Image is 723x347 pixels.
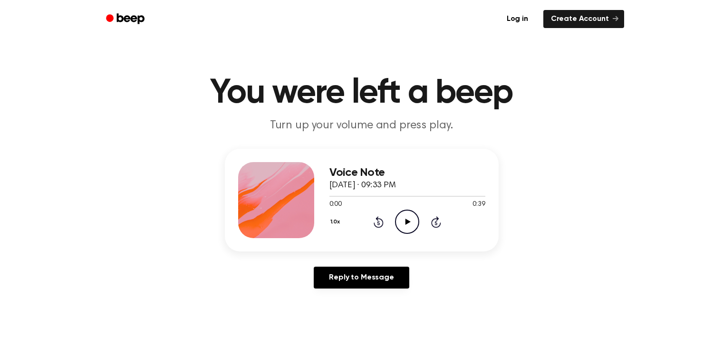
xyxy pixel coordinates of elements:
h3: Voice Note [329,166,485,179]
span: 0:39 [472,200,485,210]
a: Log in [497,8,538,30]
span: 0:00 [329,200,342,210]
a: Beep [99,10,153,29]
span: [DATE] · 09:33 PM [329,181,396,190]
a: Reply to Message [314,267,409,289]
button: 1.0x [329,214,344,230]
a: Create Account [543,10,624,28]
h1: You were left a beep [118,76,605,110]
p: Turn up your volume and press play. [179,118,544,134]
